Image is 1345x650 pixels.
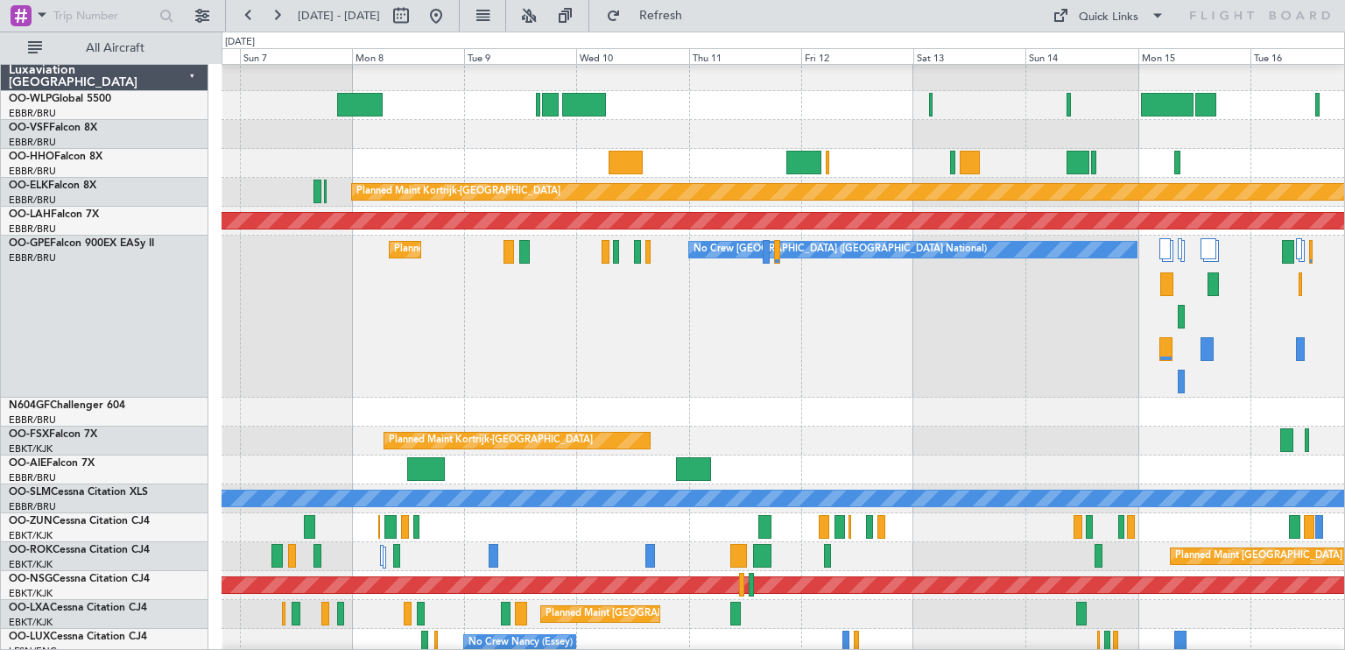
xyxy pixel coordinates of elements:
[9,180,48,191] span: OO-ELK
[913,48,1025,64] div: Sat 13
[9,603,50,613] span: OO-LXA
[9,123,97,133] a: OO-VSFFalcon 8X
[624,10,698,22] span: Refresh
[394,237,711,263] div: Planned Maint [GEOGRAPHIC_DATA] ([GEOGRAPHIC_DATA] National)
[9,413,56,427] a: EBBR/BRU
[53,3,154,29] input: Trip Number
[9,545,150,555] a: OO-ROKCessna Citation CJ4
[9,94,52,104] span: OO-WLP
[1044,2,1173,30] button: Quick Links
[9,616,53,629] a: EBKT/KJK
[9,136,56,149] a: EBBR/BRU
[9,529,53,542] a: EBKT/KJK
[9,180,96,191] a: OO-ELKFalcon 8X
[9,152,102,162] a: OO-HHOFalcon 8X
[1138,48,1250,64] div: Mon 15
[9,400,50,411] span: N604GF
[9,223,56,236] a: EBBR/BRU
[225,35,255,50] div: [DATE]
[9,558,53,571] a: EBKT/KJK
[689,48,801,64] div: Thu 11
[9,632,50,642] span: OO-LUX
[9,194,56,207] a: EBBR/BRU
[9,545,53,555] span: OO-ROK
[9,238,50,249] span: OO-GPE
[9,429,97,440] a: OO-FSXFalcon 7X
[9,516,53,526] span: OO-ZUN
[9,251,56,265] a: EBBR/BRU
[9,487,148,498] a: OO-SLMCessna Citation XLS
[9,471,56,484] a: EBBR/BRU
[546,601,863,627] div: Planned Maint [GEOGRAPHIC_DATA] ([GEOGRAPHIC_DATA] National)
[9,487,51,498] span: OO-SLM
[9,209,99,220] a: OO-LAHFalcon 7X
[9,400,125,411] a: N604GFChallenger 604
[389,427,593,454] div: Planned Maint Kortrijk-[GEOGRAPHIC_DATA]
[9,458,95,469] a: OO-AIEFalcon 7X
[9,442,53,456] a: EBKT/KJK
[9,587,53,600] a: EBKT/KJK
[9,165,56,178] a: EBBR/BRU
[240,48,352,64] div: Sun 7
[9,574,53,584] span: OO-NSG
[801,48,913,64] div: Fri 12
[298,8,380,24] span: [DATE] - [DATE]
[9,574,150,584] a: OO-NSGCessna Citation CJ4
[9,107,56,120] a: EBBR/BRU
[352,48,464,64] div: Mon 8
[694,237,987,263] div: No Crew [GEOGRAPHIC_DATA] ([GEOGRAPHIC_DATA] National)
[9,429,49,440] span: OO-FSX
[9,458,46,469] span: OO-AIE
[1079,9,1138,26] div: Quick Links
[598,2,703,30] button: Refresh
[19,34,190,62] button: All Aircraft
[356,179,560,205] div: Planned Maint Kortrijk-[GEOGRAPHIC_DATA]
[9,209,51,220] span: OO-LAH
[9,603,147,613] a: OO-LXACessna Citation CJ4
[9,94,111,104] a: OO-WLPGlobal 5500
[9,500,56,513] a: EBBR/BRU
[9,632,147,642] a: OO-LUXCessna Citation CJ4
[46,42,185,54] span: All Aircraft
[9,123,49,133] span: OO-VSF
[1025,48,1137,64] div: Sun 14
[9,516,150,526] a: OO-ZUNCessna Citation CJ4
[9,238,154,249] a: OO-GPEFalcon 900EX EASy II
[576,48,688,64] div: Wed 10
[464,48,576,64] div: Tue 9
[9,152,54,162] span: OO-HHO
